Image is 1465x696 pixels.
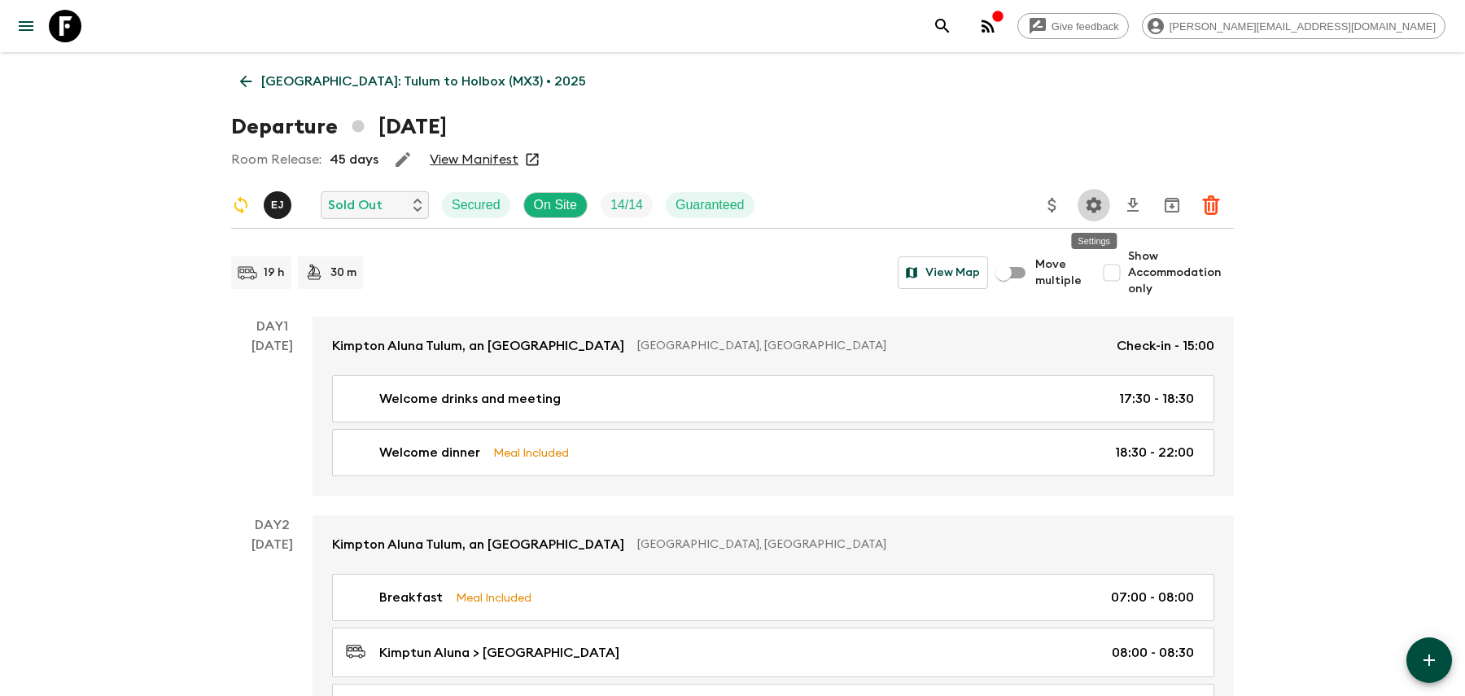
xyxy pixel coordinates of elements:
[10,10,42,42] button: menu
[264,196,295,209] span: Erhard Jr Vande Wyngaert de la Torre
[1128,248,1234,297] span: Show Accommodation only
[332,574,1214,621] a: BreakfastMeal Included07:00 - 08:00
[379,588,443,607] p: Breakfast
[1115,443,1194,462] p: 18:30 - 22:00
[231,150,321,169] p: Room Release:
[1043,20,1128,33] span: Give feedback
[313,317,1234,375] a: Kimpton Aluna Tulum, an [GEOGRAPHIC_DATA][GEOGRAPHIC_DATA], [GEOGRAPHIC_DATA]Check-in - 15:00
[271,199,284,212] p: E J
[676,195,745,215] p: Guaranteed
[332,429,1214,476] a: Welcome dinnerMeal Included18:30 - 22:00
[1111,588,1194,607] p: 07:00 - 08:00
[264,191,295,219] button: EJ
[332,628,1214,677] a: Kimptun Aluna > [GEOGRAPHIC_DATA]08:00 - 08:30
[332,336,624,356] p: Kimpton Aluna Tulum, an [GEOGRAPHIC_DATA]
[328,195,383,215] p: Sold Out
[332,375,1214,422] a: Welcome drinks and meeting17:30 - 18:30
[231,111,447,143] h1: Departure [DATE]
[231,65,595,98] a: [GEOGRAPHIC_DATA]: Tulum to Holbox (MX3) • 2025
[261,72,586,91] p: [GEOGRAPHIC_DATA]: Tulum to Holbox (MX3) • 2025
[251,336,293,496] div: [DATE]
[1078,189,1110,221] button: Settings
[1017,13,1129,39] a: Give feedback
[523,192,588,218] div: On Site
[1117,189,1149,221] button: Download CSV
[1035,256,1082,289] span: Move multiple
[430,151,518,168] a: View Manifest
[898,256,988,289] button: View Map
[1071,233,1117,249] div: Settings
[1117,336,1214,356] p: Check-in - 15:00
[330,265,356,281] p: 30 m
[926,10,959,42] button: search adventures
[452,195,501,215] p: Secured
[231,195,251,215] svg: Sync Required - Changes detected
[379,389,561,409] p: Welcome drinks and meeting
[534,195,577,215] p: On Site
[231,515,313,535] p: Day 2
[601,192,653,218] div: Trip Fill
[1112,643,1194,663] p: 08:00 - 08:30
[1142,13,1445,39] div: [PERSON_NAME][EMAIL_ADDRESS][DOMAIN_NAME]
[1036,189,1069,221] button: Update Price, Early Bird Discount and Costs
[610,195,643,215] p: 14 / 14
[313,515,1234,574] a: Kimpton Aluna Tulum, an [GEOGRAPHIC_DATA][GEOGRAPHIC_DATA], [GEOGRAPHIC_DATA]
[1195,189,1227,221] button: Delete
[1119,389,1194,409] p: 17:30 - 18:30
[264,265,285,281] p: 19 h
[1161,20,1445,33] span: [PERSON_NAME][EMAIL_ADDRESS][DOMAIN_NAME]
[493,444,569,462] p: Meal Included
[637,338,1104,354] p: [GEOGRAPHIC_DATA], [GEOGRAPHIC_DATA]
[332,535,624,554] p: Kimpton Aluna Tulum, an [GEOGRAPHIC_DATA]
[442,192,510,218] div: Secured
[1156,189,1188,221] button: Archive (Completed, Cancelled or Unsynced Departures only)
[637,536,1201,553] p: [GEOGRAPHIC_DATA], [GEOGRAPHIC_DATA]
[456,589,531,606] p: Meal Included
[379,443,480,462] p: Welcome dinner
[330,150,378,169] p: 45 days
[231,317,313,336] p: Day 1
[379,643,619,663] p: Kimptun Aluna > [GEOGRAPHIC_DATA]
